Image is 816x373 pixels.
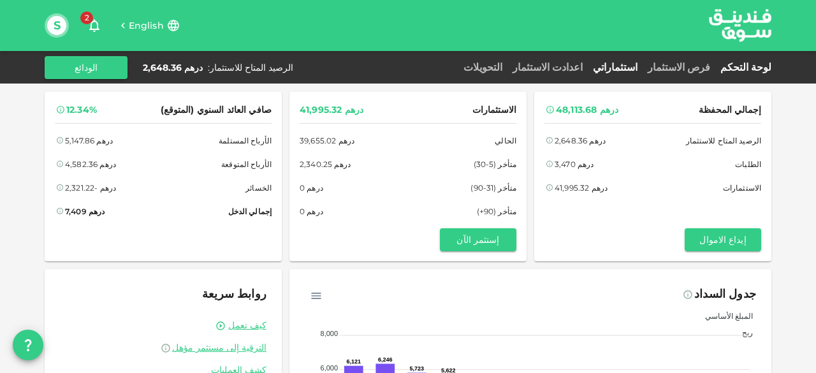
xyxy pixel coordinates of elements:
[208,61,293,74] div: الرصيد المتاح للاستثمار :
[60,342,266,354] a: الترقية إلى مستثمر مؤهل
[507,61,588,73] a: اعدادت الاستثمار
[686,134,761,147] span: الرصيد المتاح للاستثمار
[129,20,164,31] span: English
[82,13,107,38] button: 2
[300,134,354,147] div: درهم 39,655.02
[685,228,761,251] button: إيداع الاموال
[65,181,116,194] div: درهم -2,321.22
[477,205,516,218] span: متأخر (90+)
[80,11,93,24] span: 2
[474,157,516,171] span: متأخر (5-30)
[643,61,715,73] a: فرص الاستثمار
[321,330,339,337] tspan: 8,000
[245,181,272,194] span: الخسائر
[735,157,761,171] span: الطلبات
[472,102,516,118] span: الاستثمارات
[65,134,113,147] div: درهم 5,147.86
[458,61,507,73] a: التحويلات
[66,102,97,118] div: 12.34%
[470,181,516,194] span: متأخر (31-90)
[715,61,771,73] a: لوحة التحكم
[161,102,272,118] span: صافي العائد السنوي (المتوقع)
[555,181,608,194] div: درهم 41,995.32
[692,1,788,50] img: logo
[65,157,116,171] div: درهم 4,582.36
[556,102,618,118] div: درهم 48,113.68
[723,181,761,194] span: الاستثمارات
[143,61,203,74] div: درهم 2,648.36
[219,134,272,147] span: الأرباح المستلمة
[13,330,43,360] button: question
[172,342,266,353] span: الترقية إلى مستثمر مؤهل
[65,205,105,218] div: درهم 7,409
[555,157,594,171] div: درهم 3,470
[495,134,516,147] span: الحالي
[228,319,266,332] a: كيف تعمل
[300,205,323,218] div: درهم 0
[699,102,761,118] span: إجمالي المحفظة
[300,102,363,118] div: درهم 41,995.32
[709,1,771,50] a: logo
[221,157,272,171] span: الأرباح المتوقعة
[555,134,606,147] div: درهم 2,648.36
[228,205,272,218] span: إجمالي الدخل
[694,284,756,305] div: جدول السداد
[202,287,266,301] span: روابط سريعة
[321,364,339,372] tspan: 6,000
[300,157,351,171] div: درهم 2,340.25
[300,181,323,194] div: درهم 0
[732,328,753,337] span: ربح
[696,311,753,321] span: المبلغ الأساسي
[47,16,66,35] button: S
[440,228,516,251] button: إستثمر الآن
[588,61,643,73] a: استثماراتي
[45,56,127,79] button: الودائع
